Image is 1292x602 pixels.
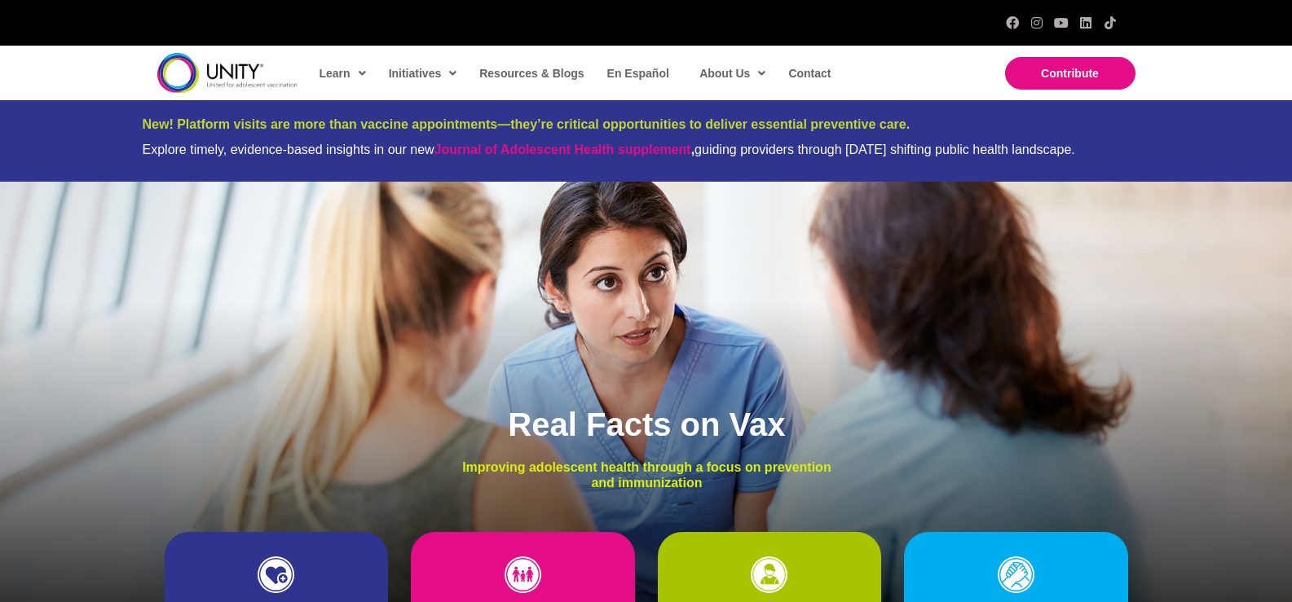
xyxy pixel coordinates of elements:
[450,459,844,490] p: Improving adolescent health through a focus on prevention and immunization
[1005,57,1135,90] a: Contribute
[751,556,787,593] img: icon-teens-1
[699,61,765,86] span: About Us
[143,117,911,131] span: New! Platform visits are more than vaccine appointments—they’re critical opportunities to deliver...
[479,67,584,80] span: Resources & Blogs
[1104,16,1117,29] a: TikTok
[1041,67,1099,80] span: Contribute
[607,67,669,80] span: En Español
[599,55,676,92] a: En Español
[788,67,831,80] span: Contact
[1055,16,1068,29] a: YouTube
[505,556,541,593] img: icon-parents-1
[320,61,366,86] span: Learn
[157,53,298,93] img: unity-logo-dark
[258,556,294,593] img: icon-HCP-1
[508,406,785,442] span: Real Facts on Vax
[143,142,1150,157] div: Explore timely, evidence-based insights in our new guiding providers through [DATE] shifting publ...
[1030,16,1043,29] a: Instagram
[471,55,590,92] a: Resources & Blogs
[780,55,837,92] a: Contact
[434,143,691,156] a: Journal of Adolescent Health supplement
[1006,16,1019,29] a: Facebook
[691,55,772,92] a: About Us
[389,61,457,86] span: Initiatives
[998,556,1034,593] img: icon-support-1
[434,143,695,156] strong: ,
[1079,16,1092,29] a: LinkedIn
